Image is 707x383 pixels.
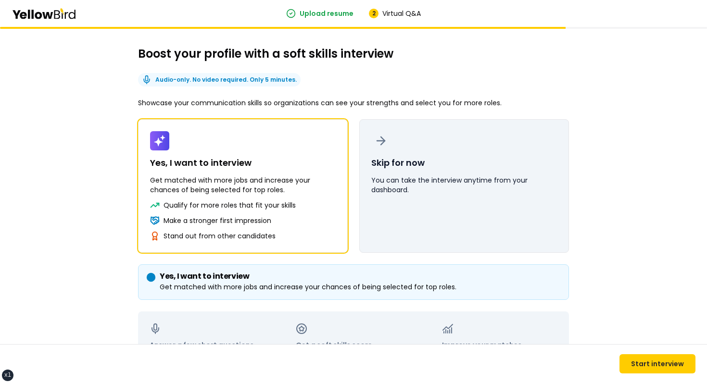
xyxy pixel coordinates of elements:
p: Get matched with more jobs and increase your chances of being selected for top roles. [150,175,336,195]
h4: Improve your matches [442,340,557,350]
h2: Boost your profile with a soft skills interview [138,46,569,62]
h4: Get a soft skills score [296,340,411,350]
p: Skip for now [371,156,425,170]
p: You can take the interview anytime from your dashboard. [371,175,557,195]
p: Qualify for more roles that fit your skills [164,200,296,210]
div: Get matched with more jobs and increase your chances of being selected for top roles. [146,282,561,292]
span: Virtual Q&A [382,9,421,18]
div: 2 [369,9,379,18]
p: Yes, I want to interview [150,156,252,170]
p: Make a stronger first impression [164,216,271,225]
p: Showcase your communication skills so organizations can see your strengths and select you for mor... [138,98,569,108]
p: Stand out from other candidates [164,231,276,241]
h5: Yes, I want to interview [146,272,561,280]
button: Yes, I want to interviewGet matched with more jobs and increase your chances of being selected fo... [138,119,348,253]
button: Start interview [619,354,695,373]
h4: Answer a few short questions [150,340,265,350]
p: Audio-only. No video required. Only 5 minutes. [155,75,297,84]
div: xl [4,371,11,379]
button: Skip for nowYou can take the interview anytime from your dashboard. [359,119,569,253]
span: Upload resume [300,9,353,18]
